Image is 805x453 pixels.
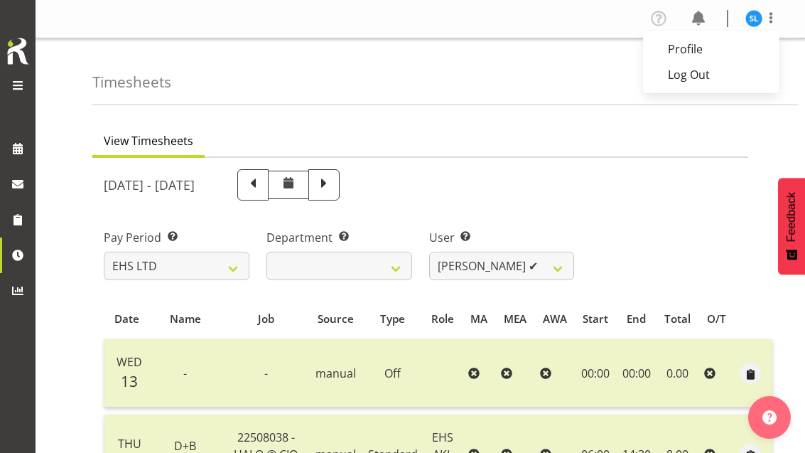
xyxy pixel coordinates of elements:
[362,339,423,407] td: Off
[778,178,805,275] button: Feedback - Show survey
[264,366,268,381] span: -
[583,311,608,327] span: Start
[318,311,354,327] span: Source
[431,311,454,327] span: Role
[664,311,691,327] span: Total
[104,229,249,246] label: Pay Period
[183,366,187,381] span: -
[121,371,138,391] span: 13
[643,62,779,87] a: Log Out
[170,311,201,327] span: Name
[617,339,657,407] td: 00:00
[745,10,762,27] img: sittipan-leela-araysakul11865.jpg
[627,311,646,327] span: End
[543,311,567,327] span: AWA
[114,311,139,327] span: Date
[785,192,798,242] span: Feedback
[707,311,726,327] span: O/T
[258,311,274,327] span: Job
[575,339,617,407] td: 00:00
[4,36,32,67] img: Rosterit icon logo
[657,339,699,407] td: 0.00
[104,177,195,193] h5: [DATE] - [DATE]
[315,366,356,381] span: manual
[118,436,141,452] span: Thu
[380,311,405,327] span: Type
[504,311,526,327] span: MEA
[643,36,779,62] a: Profile
[266,229,412,246] label: Department
[762,410,777,425] img: help-xxl-2.png
[470,311,487,327] span: MA
[117,354,142,370] span: Wed
[429,229,575,246] label: User
[104,132,193,149] span: View Timesheets
[92,74,171,90] h4: Timesheets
